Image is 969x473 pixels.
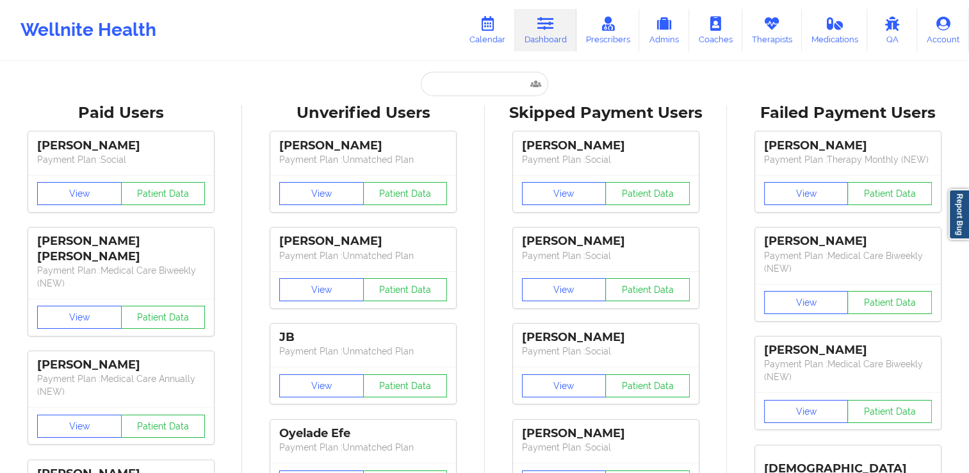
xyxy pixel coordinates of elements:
[522,153,690,166] p: Payment Plan : Social
[639,9,689,51] a: Admins
[363,182,448,205] button: Patient Data
[522,330,690,345] div: [PERSON_NAME]
[847,400,932,423] button: Patient Data
[576,9,640,51] a: Prescribers
[279,330,447,345] div: JB
[279,234,447,249] div: [PERSON_NAME]
[279,278,364,301] button: View
[279,138,447,153] div: [PERSON_NAME]
[279,441,447,454] p: Payment Plan : Unmatched Plan
[867,9,917,51] a: QA
[522,426,690,441] div: [PERSON_NAME]
[121,182,206,205] button: Patient Data
[742,9,802,51] a: Therapists
[764,343,932,358] div: [PERSON_NAME]
[37,138,205,153] div: [PERSON_NAME]
[764,291,849,314] button: View
[847,182,932,205] button: Patient Data
[279,345,447,358] p: Payment Plan : Unmatched Plan
[37,234,205,263] div: [PERSON_NAME] [PERSON_NAME]
[363,278,448,301] button: Patient Data
[764,182,849,205] button: View
[802,9,868,51] a: Medications
[121,306,206,329] button: Patient Data
[494,103,718,123] div: Skipped Payment Users
[279,374,364,397] button: View
[37,153,205,166] p: Payment Plan : Social
[917,9,969,51] a: Account
[363,374,448,397] button: Patient Data
[37,415,122,438] button: View
[37,306,122,329] button: View
[764,234,932,249] div: [PERSON_NAME]
[605,374,690,397] button: Patient Data
[522,345,690,358] p: Payment Plan : Social
[847,291,932,314] button: Patient Data
[522,234,690,249] div: [PERSON_NAME]
[689,9,742,51] a: Coaches
[251,103,475,123] div: Unverified Users
[460,9,515,51] a: Calendar
[121,415,206,438] button: Patient Data
[279,182,364,205] button: View
[605,182,690,205] button: Patient Data
[522,138,690,153] div: [PERSON_NAME]
[37,372,205,398] p: Payment Plan : Medical Care Annually (NEW)
[764,153,932,166] p: Payment Plan : Therapy Monthly (NEW)
[279,249,447,262] p: Payment Plan : Unmatched Plan
[522,441,690,454] p: Payment Plan : Social
[764,358,932,383] p: Payment Plan : Medical Care Biweekly (NEW)
[515,9,576,51] a: Dashboard
[522,249,690,262] p: Payment Plan : Social
[279,426,447,441] div: Oyelade Efe
[37,358,205,372] div: [PERSON_NAME]
[37,182,122,205] button: View
[9,103,233,123] div: Paid Users
[522,374,607,397] button: View
[279,153,447,166] p: Payment Plan : Unmatched Plan
[764,249,932,275] p: Payment Plan : Medical Care Biweekly (NEW)
[764,400,849,423] button: View
[764,138,932,153] div: [PERSON_NAME]
[949,189,969,240] a: Report Bug
[522,182,607,205] button: View
[522,278,607,301] button: View
[37,264,205,290] p: Payment Plan : Medical Care Biweekly (NEW)
[736,103,960,123] div: Failed Payment Users
[605,278,690,301] button: Patient Data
